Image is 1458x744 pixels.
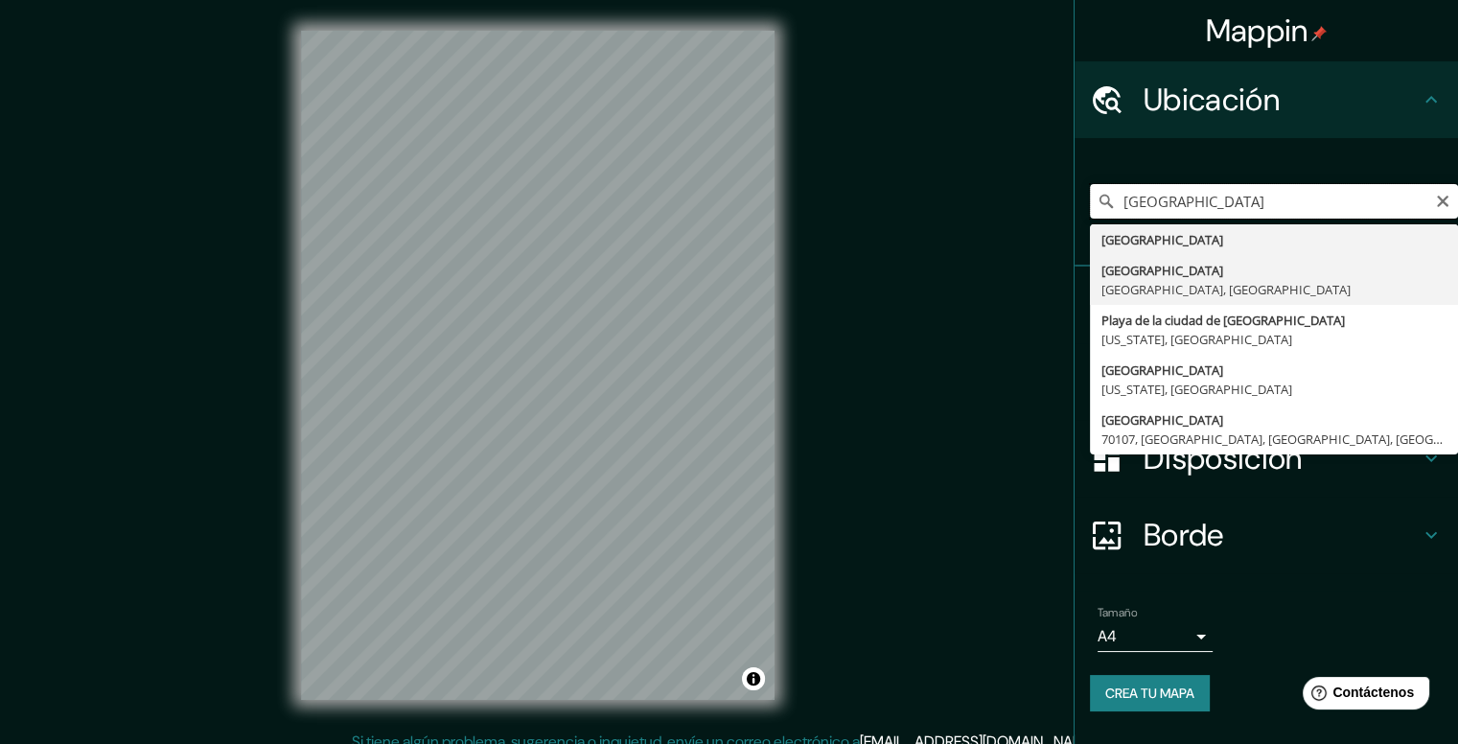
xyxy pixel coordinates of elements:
button: Crea tu mapa [1090,675,1210,711]
font: A4 [1098,626,1117,646]
img: pin-icon.png [1311,26,1327,41]
font: [GEOGRAPHIC_DATA] [1101,262,1223,279]
font: Borde [1144,515,1224,555]
font: [GEOGRAPHIC_DATA] [1101,411,1223,429]
iframe: Lanzador de widgets de ayuda [1287,669,1437,723]
font: Playa de la ciudad de [GEOGRAPHIC_DATA] [1101,312,1345,329]
canvas: Mapa [301,31,775,700]
font: Mappin [1206,11,1308,51]
font: [US_STATE], [GEOGRAPHIC_DATA] [1101,331,1292,348]
font: [GEOGRAPHIC_DATA] [1101,231,1223,248]
font: Ubicación [1144,80,1280,120]
font: [US_STATE], [GEOGRAPHIC_DATA] [1101,381,1292,398]
div: Disposición [1075,420,1458,497]
div: Borde [1075,497,1458,573]
input: Elige tu ciudad o zona [1090,184,1458,219]
div: Estilo [1075,343,1458,420]
font: Disposición [1144,438,1302,478]
font: Crea tu mapa [1105,685,1194,702]
font: Tamaño [1098,605,1137,620]
font: [GEOGRAPHIC_DATA], [GEOGRAPHIC_DATA] [1101,281,1351,298]
font: [GEOGRAPHIC_DATA] [1101,361,1223,379]
div: Patas [1075,267,1458,343]
div: A4 [1098,621,1213,652]
div: Ubicación [1075,61,1458,138]
button: Activar o desactivar atribución [742,667,765,690]
button: Claro [1435,191,1450,209]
